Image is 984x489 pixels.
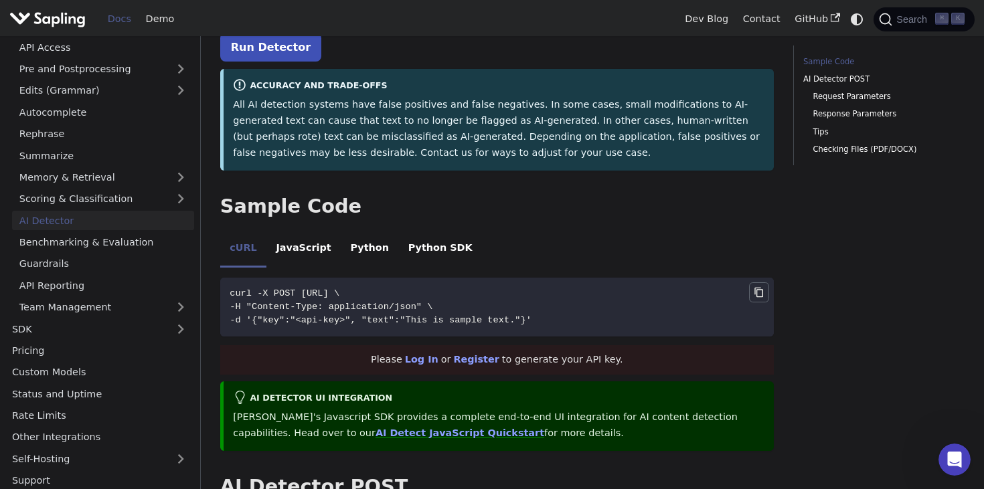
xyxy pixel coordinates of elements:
a: Status and Uptime [5,384,194,403]
button: Expand sidebar category 'SDK' [167,319,194,338]
a: Request Parameters [813,90,955,103]
a: API Reporting [12,276,194,295]
a: Autocomplete [12,102,194,122]
a: Docs [100,9,139,29]
span: curl -X POST [URL] \ [230,288,339,298]
a: Benchmarking & Evaluation [12,233,194,252]
div: Accuracy and Trade-offs [233,78,764,94]
a: GitHub [787,9,847,29]
button: Copy code to clipboard [749,282,769,302]
span: -H "Content-Type: application/json" \ [230,302,432,312]
a: Dev Blog [677,9,735,29]
a: Custom Models [5,363,194,382]
a: Demo [139,9,181,29]
h2: Sample Code [220,195,774,219]
li: Python SDK [398,231,482,268]
a: Run Detector [220,33,321,62]
a: Rephrase [12,124,194,144]
a: SDK [5,319,167,338]
a: AI Detector [12,211,194,230]
kbd: K [951,13,965,25]
iframe: Intercom live chat [938,444,971,476]
kbd: ⌘ [935,13,949,25]
a: Rate Limits [5,406,194,425]
li: Python [341,231,398,268]
a: API Access [12,37,194,57]
a: Scoring & Classification [12,189,194,209]
a: Pricing [5,341,194,361]
button: Switch between dark and light mode (currently system mode) [847,9,867,29]
a: Tips [813,126,955,138]
img: Sapling.ai [9,9,86,29]
div: Please or to generate your API key. [220,345,774,375]
a: Memory & Retrieval [12,168,194,187]
a: Sample Code [803,56,960,68]
button: Search (Command+K) [874,7,974,31]
a: Team Management [12,298,194,317]
p: All AI detection systems have false positives and false negatives. In some cases, small modificat... [233,97,764,161]
a: AI Detector POST [803,73,960,86]
div: AI Detector UI integration [233,391,764,407]
a: Edits (Grammar) [12,81,194,100]
li: JavaScript [266,231,341,268]
a: Self-Hosting [5,449,194,468]
li: cURL [220,231,266,268]
a: Sapling.ai [9,9,90,29]
span: Search [892,14,935,25]
a: Guardrails [12,254,194,274]
a: Pre and Postprocessing [12,60,194,79]
p: [PERSON_NAME]'s Javascript SDK provides a complete end-to-end UI integration for AI content detec... [233,409,764,442]
a: AI Detect JavaScript Quickstart [376,427,544,438]
span: -d '{"key":"<api-key>", "text":"This is sample text."}' [230,315,531,325]
a: Contact [736,9,788,29]
a: Register [453,354,499,365]
a: Summarize [12,146,194,165]
a: Other Integrations [5,427,194,447]
a: Checking Files (PDF/DOCX) [813,143,955,156]
a: Log In [405,354,438,365]
a: Response Parameters [813,108,955,120]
